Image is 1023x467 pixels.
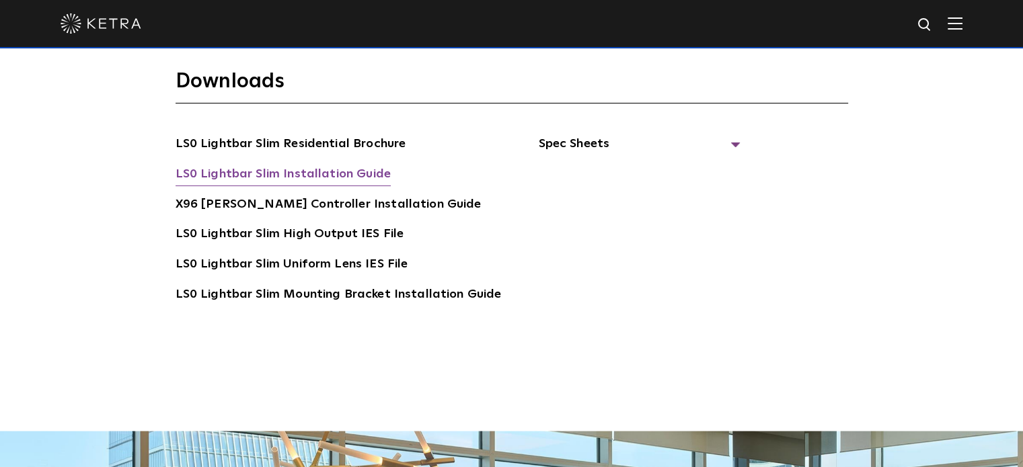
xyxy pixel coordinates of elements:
[917,17,934,34] img: search icon
[538,134,740,164] span: Spec Sheets
[176,255,408,276] a: LS0 Lightbar Slim Uniform Lens IES File
[176,195,482,216] a: X96 [PERSON_NAME] Controller Installation Guide
[176,285,502,306] a: LS0 Lightbar Slim Mounting Bracket Installation Guide
[61,13,141,34] img: ketra-logo-2019-white
[176,165,391,186] a: LS0 Lightbar Slim Installation Guide
[176,224,404,246] a: LS0 Lightbar Slim High Output IES File
[948,17,962,30] img: Hamburger%20Nav.svg
[176,134,406,156] a: LS0 Lightbar Slim Residential Brochure
[176,69,848,103] h3: Downloads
